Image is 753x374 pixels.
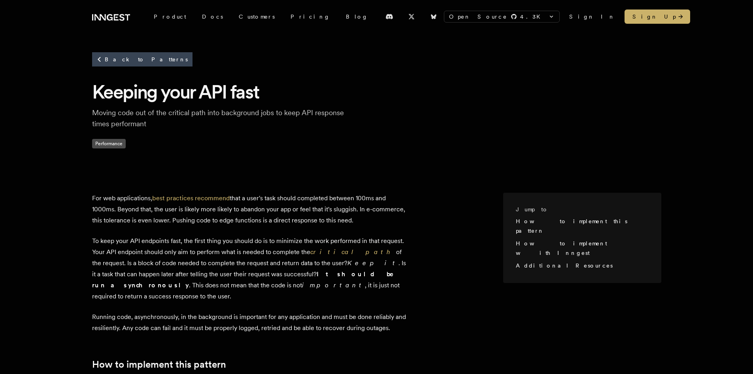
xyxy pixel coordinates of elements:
[516,262,613,269] a: Additional Resources
[92,52,192,66] a: Back to Patterns
[516,205,642,213] h3: Jump to
[516,240,607,256] a: How to implement with Inngest
[338,9,376,24] a: Blog
[347,259,398,267] em: Keep it
[194,9,231,24] a: Docs
[302,281,365,289] em: important
[449,13,508,21] span: Open Source
[92,139,126,148] span: Performance
[520,13,545,21] span: 4.3 K
[92,193,408,226] p: For web applications, that a user's task should completed between 100ms and 1000ms. Beyond that, ...
[92,80,661,104] h1: Keeping your API fast
[92,311,408,334] p: Running code, asynchronously, in the background is important for any application and must be done...
[92,235,408,302] p: To keep your API endpoints fast, the first thing you should do is to minimize the work performed ...
[146,9,194,24] div: Product
[381,10,398,23] a: Discord
[283,9,338,24] a: Pricing
[92,107,345,129] p: Moving code out of the critical path into background jobs to keep API response times performant
[310,248,396,256] a: critical path
[625,9,690,24] a: Sign Up
[403,10,420,23] a: X
[152,194,230,202] a: best practices recommend
[516,218,627,234] a: How to implement this pattern
[231,9,283,24] a: Customers
[92,359,408,370] h2: How to implement this pattern
[569,13,615,21] a: Sign In
[425,10,442,23] a: Bluesky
